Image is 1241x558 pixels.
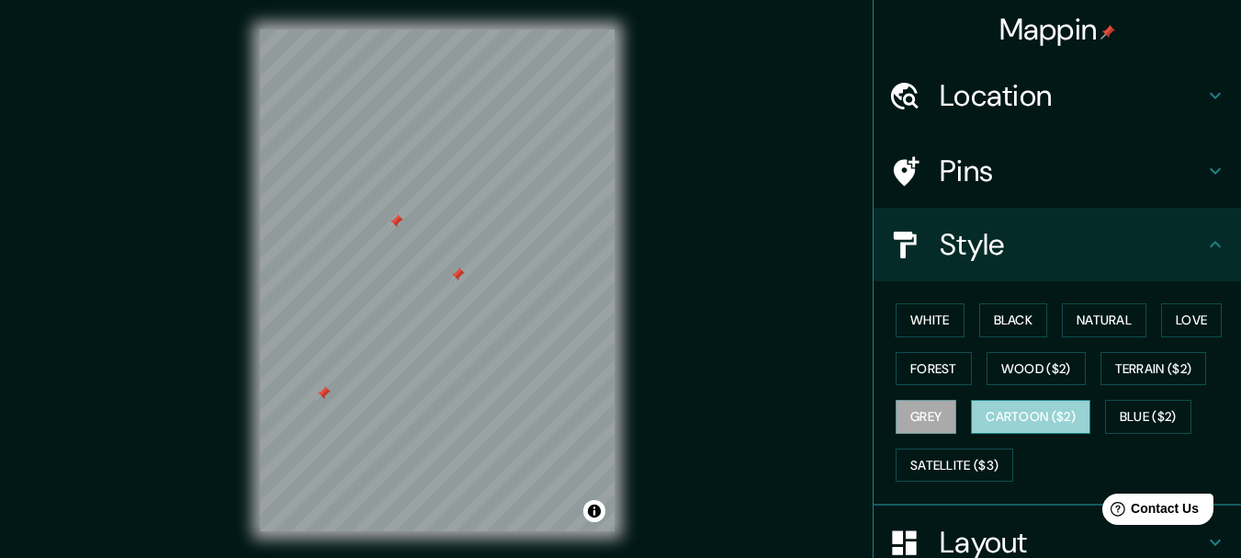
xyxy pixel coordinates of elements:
iframe: Help widget launcher [1077,486,1221,538]
img: pin-icon.png [1100,25,1115,40]
h4: Location [940,77,1204,114]
button: White [896,303,965,337]
button: Blue ($2) [1105,400,1191,434]
button: Forest [896,352,972,386]
div: Style [874,208,1241,281]
h4: Style [940,226,1204,263]
button: Black [979,303,1048,337]
div: Pins [874,134,1241,208]
h4: Pins [940,153,1204,189]
button: Wood ($2) [987,352,1086,386]
button: Cartoon ($2) [971,400,1090,434]
button: Terrain ($2) [1100,352,1207,386]
button: Natural [1062,303,1146,337]
button: Toggle attribution [583,500,605,522]
canvas: Map [260,29,615,531]
div: Location [874,59,1241,132]
button: Satellite ($3) [896,449,1013,483]
h4: Mappin [999,11,1116,48]
button: Love [1161,303,1222,337]
button: Grey [896,400,956,434]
